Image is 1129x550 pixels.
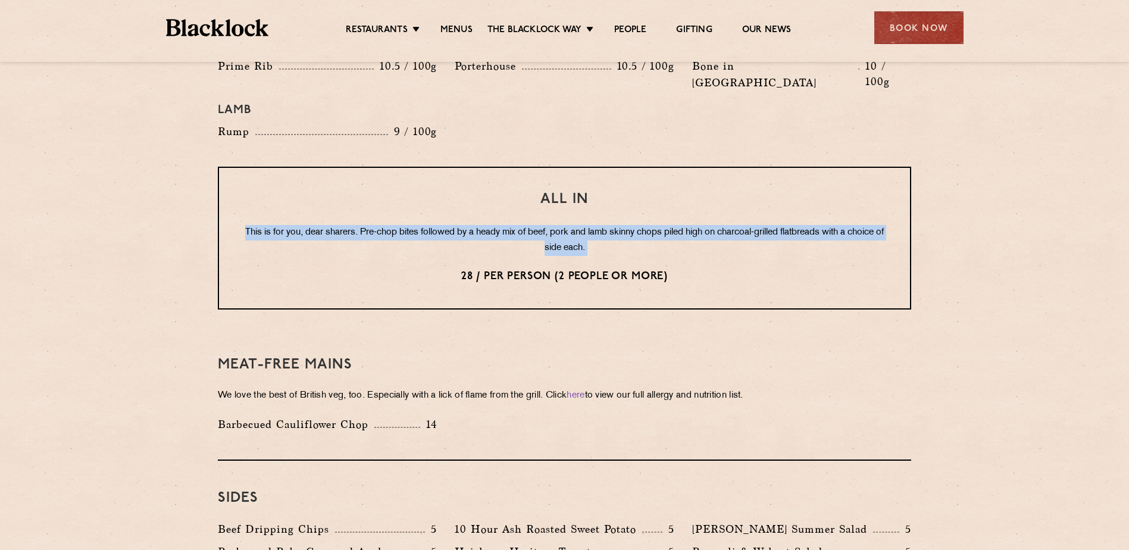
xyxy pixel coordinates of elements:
p: 10 / 100g [859,58,911,89]
p: This is for you, dear sharers. Pre-chop bites followed by a heady mix of beef, pork and lamb skin... [243,225,886,256]
p: 10.5 / 100g [374,58,437,74]
p: 9 / 100g [388,124,437,139]
h3: Sides [218,490,911,506]
h3: Meat-Free mains [218,357,911,373]
a: People [614,24,646,37]
p: Prime Rib [218,58,279,74]
p: Bone in [GEOGRAPHIC_DATA] [692,58,859,91]
p: 5 [425,521,437,537]
p: 28 / per person (2 people or more) [243,269,886,285]
p: [PERSON_NAME] Summer Salad [692,521,873,537]
a: Gifting [676,24,712,37]
a: here [567,391,584,400]
h3: All In [243,192,886,207]
a: Menus [440,24,473,37]
p: Rump [218,123,255,140]
a: Our News [742,24,792,37]
a: The Blacklock Way [487,24,581,37]
p: 5 [662,521,674,537]
div: Book Now [874,11,964,44]
p: 5 [899,521,911,537]
img: BL_Textured_Logo-footer-cropped.svg [166,19,269,36]
p: 10 Hour Ash Roasted Sweet Potato [455,521,642,537]
p: 14 [420,417,437,432]
a: Restaurants [346,24,408,37]
p: Beef Dripping Chips [218,521,335,537]
p: Porterhouse [455,58,522,74]
p: Barbecued Cauliflower Chop [218,416,374,433]
h4: Lamb [218,103,911,117]
p: 10.5 / 100g [611,58,674,74]
p: We love the best of British veg, too. Especially with a lick of flame from the grill. Click to vi... [218,387,911,404]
